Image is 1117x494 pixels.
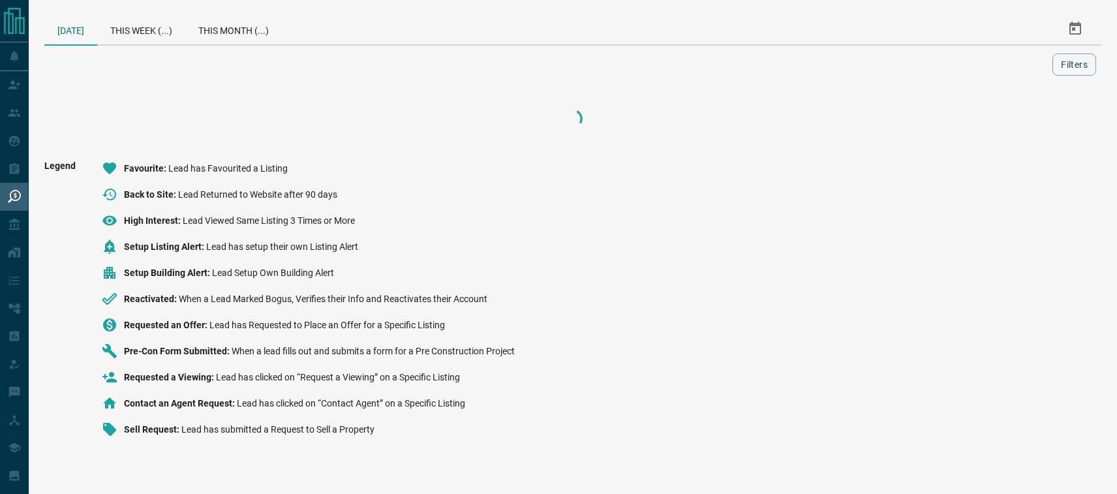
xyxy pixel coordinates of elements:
span: Lead has clicked on “Contact Agent” on a Specific Listing [237,398,465,409]
span: Lead has Favourited a Listing [168,163,288,174]
span: Lead Returned to Website after 90 days [178,189,337,200]
div: This Week (...) [97,13,185,44]
span: When a lead fills out and submits a form for a Pre Construction Project [232,346,515,356]
span: Lead has clicked on “Request a Viewing” on a Specific Listing [216,372,460,382]
span: Favourite [124,163,168,174]
span: Legend [44,161,76,448]
div: [DATE] [44,13,97,46]
span: Contact an Agent Request [124,398,237,409]
div: Loading [508,106,638,132]
span: Lead Setup Own Building Alert [212,268,334,278]
span: When a Lead Marked Bogus, Verifies their Info and Reactivates their Account [179,294,487,304]
button: Select Date Range [1060,13,1091,44]
span: Reactivated [124,294,179,304]
span: Lead has Requested to Place an Offer for a Specific Listing [209,320,445,330]
span: Requested a Viewing [124,372,216,382]
span: Pre-Con Form Submitted [124,346,232,356]
span: Sell Request [124,424,181,435]
span: Lead Viewed Same Listing 3 Times or More [183,215,355,226]
span: Lead has setup their own Listing Alert [206,241,358,252]
span: Setup Listing Alert [124,241,206,252]
span: Back to Site [124,189,178,200]
span: Setup Building Alert [124,268,212,278]
span: Requested an Offer [124,320,209,330]
span: Lead has submitted a Request to Sell a Property [181,424,375,435]
span: High Interest [124,215,183,226]
button: Filters [1052,54,1096,76]
div: This Month (...) [185,13,282,44]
